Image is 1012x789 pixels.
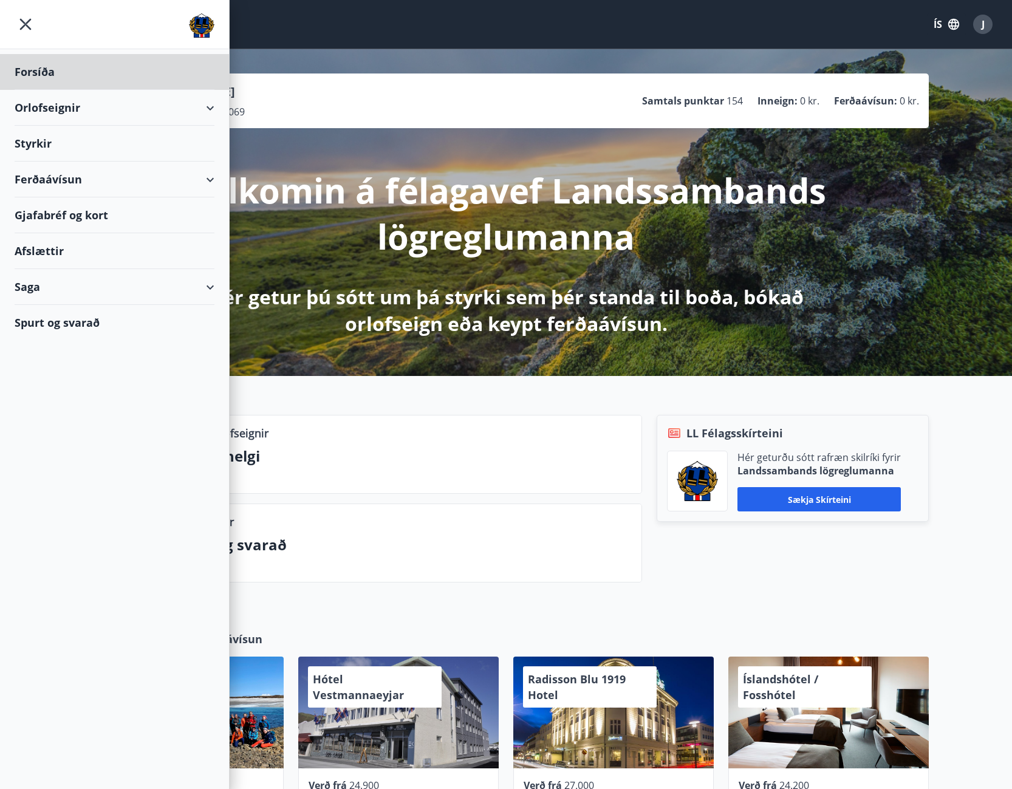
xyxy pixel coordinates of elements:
img: union_logo [189,13,214,38]
span: J [982,18,985,31]
span: LL Félagsskírteini [686,425,783,441]
span: Radisson Blu 1919 Hotel [528,672,626,702]
p: Samtals punktar [642,94,724,108]
div: Forsíða [15,54,214,90]
div: Gjafabréf og kort [15,197,214,233]
p: Inneign : [757,94,798,108]
span: Hótel Vestmannaeyjar [313,672,404,702]
div: Ferðaávísun [15,162,214,197]
p: Landssambands lögreglumanna [737,464,901,477]
div: Orlofseignir [15,90,214,126]
button: ÍS [927,13,966,35]
div: Saga [15,269,214,305]
button: menu [15,13,36,35]
p: Hér getur þú sótt um þá styrki sem þér standa til boða, bókað orlofseign eða keypt ferðaávísun. [185,284,827,337]
span: 0 kr. [900,94,919,108]
img: 1cqKbADZNYZ4wXUG0EC2JmCwhQh0Y6EN22Kw4FTY.png [677,461,718,501]
span: 0 kr. [800,94,819,108]
p: Hér geturðu sótt rafræn skilríki fyrir [737,451,901,464]
p: Velkomin á félagavef Landssambands lögreglumanna [185,167,827,259]
span: 154 [727,94,743,108]
button: J [968,10,997,39]
button: Sækja skírteini [737,487,901,511]
p: Ferðaávísun : [834,94,897,108]
p: Spurt og svarað [173,535,632,555]
span: Íslandshótel / Fosshótel [743,672,818,702]
div: Spurt og svarað [15,305,214,340]
div: Styrkir [15,126,214,162]
div: Afslættir [15,233,214,269]
p: Næstu helgi [173,446,632,466]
